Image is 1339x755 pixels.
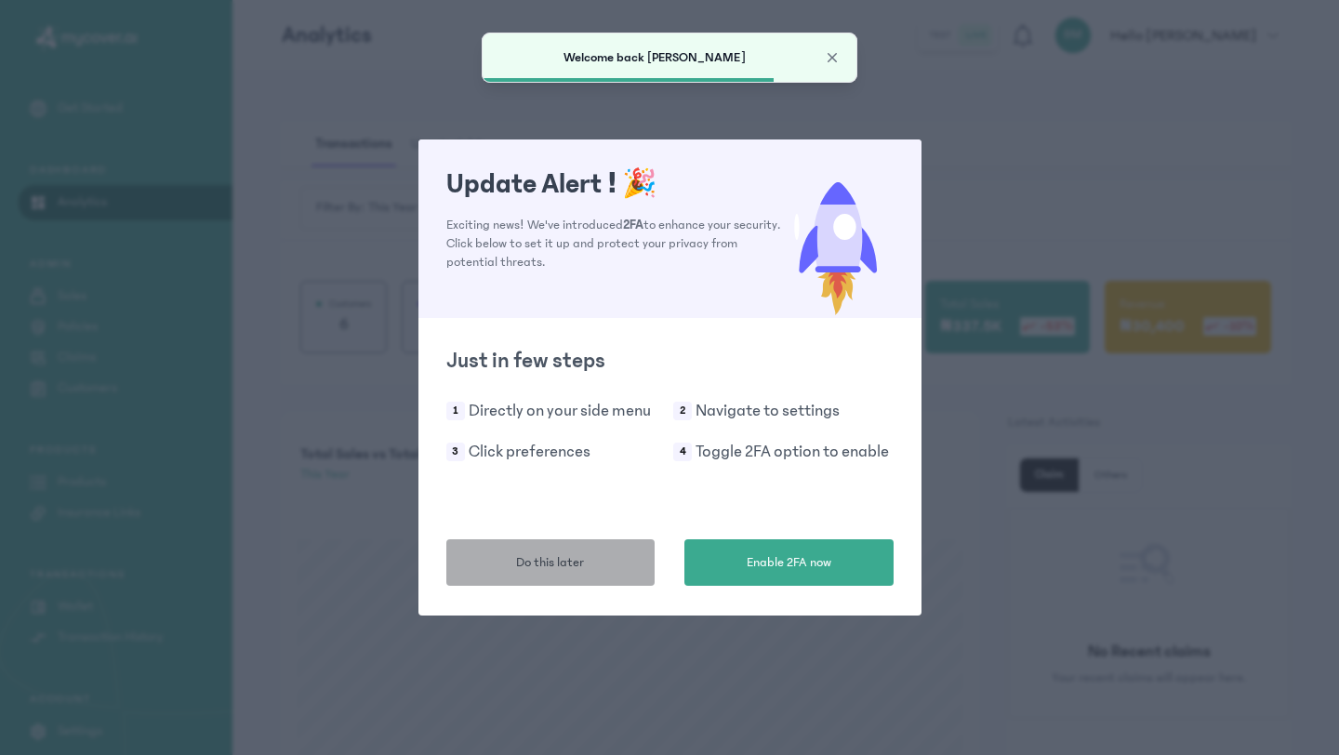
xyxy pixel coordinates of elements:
[446,346,894,376] h2: Just in few steps
[446,539,656,586] button: Do this later
[622,168,656,200] span: 🎉
[673,402,692,420] span: 2
[696,398,840,424] p: Navigate to settings
[563,50,746,65] span: Welcome back [PERSON_NAME]
[446,402,465,420] span: 1
[673,443,692,461] span: 4
[446,216,782,272] p: Exciting news! We've introduced to enhance your security. Click below to set it up and protect yo...
[684,539,894,586] button: Enable 2FA now
[446,443,465,461] span: 3
[516,553,584,573] span: Do this later
[623,218,643,232] span: 2FA
[469,398,651,424] p: Directly on your side menu
[823,48,842,67] button: Close
[469,439,590,465] p: Click preferences
[747,553,831,573] span: Enable 2FA now
[446,167,782,201] h1: Update Alert !
[696,439,889,465] p: Toggle 2FA option to enable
